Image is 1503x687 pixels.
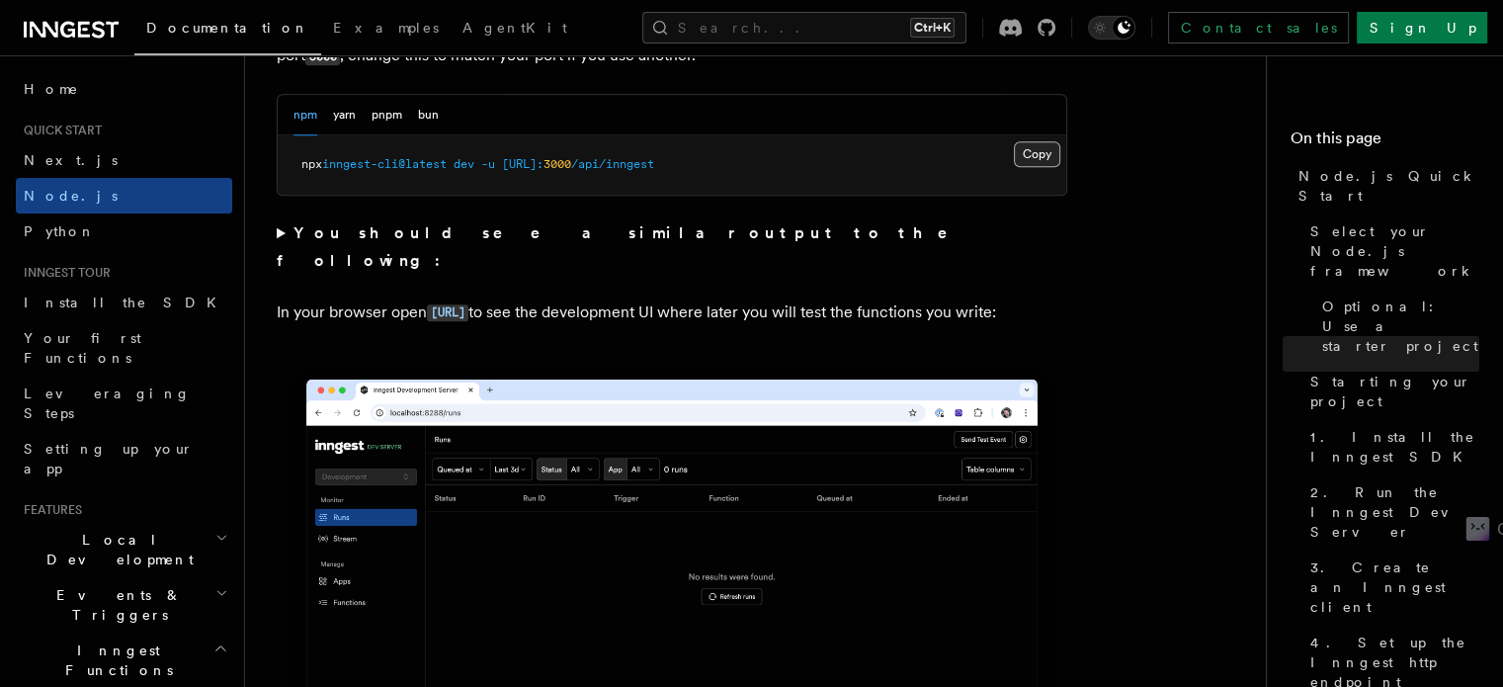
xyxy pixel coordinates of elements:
a: Your first Functions [16,320,232,376]
span: 1. Install the Inngest SDK [1310,427,1479,467]
a: Home [16,71,232,107]
button: bun [418,95,439,135]
a: 2. Run the Inngest Dev Server [1302,474,1479,550]
button: pnpm [372,95,402,135]
a: [URL] [427,302,468,321]
a: Next.js [16,142,232,178]
span: 3000 [543,157,571,171]
a: Select your Node.js framework [1302,214,1479,289]
span: Next.js [24,152,118,168]
a: Node.js Quick Start [1291,158,1479,214]
span: Leveraging Steps [24,386,191,421]
span: Inngest tour [16,265,111,281]
span: Setting up your app [24,441,194,476]
span: Local Development [16,530,215,569]
span: Your first Functions [24,330,141,366]
button: Local Development [16,522,232,577]
span: Events & Triggers [16,585,215,625]
a: Sign Up [1357,12,1487,43]
button: yarn [333,95,356,135]
a: Documentation [134,6,321,55]
span: Node.js [24,188,118,204]
code: [URL] [427,304,468,321]
span: Documentation [146,20,309,36]
span: inngest-cli@latest [322,157,447,171]
span: Optional: Use a starter project [1322,297,1479,356]
a: Node.js [16,178,232,214]
span: Starting your project [1310,372,1479,411]
span: Examples [333,20,439,36]
span: /api/inngest [571,157,654,171]
span: AgentKit [462,20,567,36]
span: Python [24,223,96,239]
span: dev [454,157,474,171]
a: Contact sales [1168,12,1349,43]
span: Install the SDK [24,295,228,310]
a: AgentKit [451,6,579,53]
span: Select your Node.js framework [1310,221,1479,281]
span: -u [481,157,495,171]
a: 3. Create an Inngest client [1302,550,1479,625]
span: 2. Run the Inngest Dev Server [1310,482,1479,542]
button: Toggle dark mode [1088,16,1135,40]
h4: On this page [1291,127,1479,158]
p: In your browser open to see the development UI where later you will test the functions you write: [277,299,1067,327]
span: [URL]: [502,157,543,171]
a: Python [16,214,232,249]
span: Home [24,79,79,99]
a: Leveraging Steps [16,376,232,431]
span: Features [16,502,82,518]
summary: You should see a similar output to the following: [277,219,1067,275]
span: npx [301,157,322,171]
button: npm [293,95,317,135]
code: 3000 [305,48,340,65]
span: 3. Create an Inngest client [1310,558,1479,617]
span: Inngest Functions [16,641,213,680]
a: Install the SDK [16,285,232,320]
a: Starting your project [1302,364,1479,419]
strong: You should see a similar output to the following: [277,223,975,270]
button: Search...Ctrl+K [642,12,966,43]
a: 1. Install the Inngest SDK [1302,419,1479,474]
span: Node.js Quick Start [1298,166,1479,206]
kbd: Ctrl+K [910,18,955,38]
span: Quick start [16,123,102,138]
a: Optional: Use a starter project [1314,289,1479,364]
a: Examples [321,6,451,53]
a: Setting up your app [16,431,232,486]
button: Copy [1014,141,1060,167]
button: Events & Triggers [16,577,232,633]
